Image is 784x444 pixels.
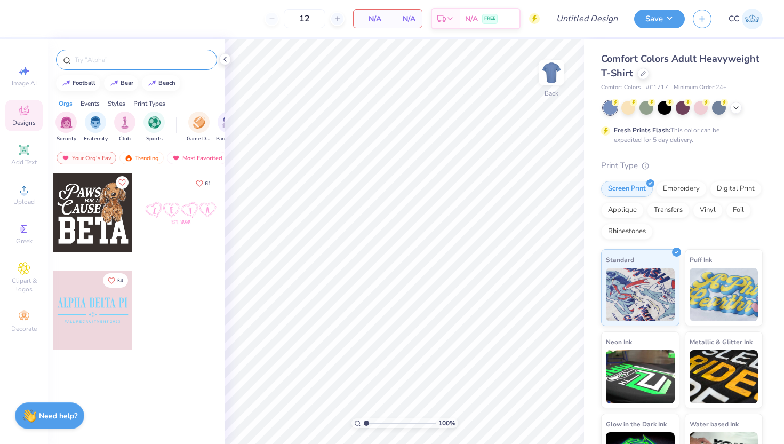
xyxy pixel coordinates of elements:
[606,350,675,403] img: Neon Ink
[84,112,108,143] div: filter for Fraternity
[601,181,653,197] div: Screen Print
[13,197,35,206] span: Upload
[438,418,455,428] span: 100 %
[647,202,690,218] div: Transfers
[84,112,108,143] button: filter button
[690,418,739,430] span: Water based Ink
[119,116,131,129] img: Club Image
[148,80,156,86] img: trend_line.gif
[193,116,205,129] img: Game Day Image
[360,13,381,25] span: N/A
[56,75,100,91] button: football
[187,135,211,143] span: Game Day
[634,10,685,28] button: Save
[284,9,325,28] input: – –
[119,135,131,143] span: Club
[12,118,36,127] span: Designs
[119,152,164,164] div: Trending
[614,126,670,134] strong: Fresh Prints Flash:
[656,181,707,197] div: Embroidery
[143,112,165,143] button: filter button
[187,112,211,143] button: filter button
[545,89,558,98] div: Back
[74,54,210,65] input: Try "Alpha"
[59,99,73,108] div: Orgs
[710,181,762,197] div: Digital Print
[693,202,723,218] div: Vinyl
[12,79,37,88] span: Image AI
[216,112,241,143] button: filter button
[16,237,33,245] span: Greek
[726,202,751,218] div: Foil
[690,350,758,403] img: Metallic & Glitter Ink
[601,160,763,172] div: Print Type
[729,9,763,29] a: CC
[142,75,180,91] button: beach
[191,176,216,191] button: Like
[117,278,123,283] span: 34
[39,411,77,421] strong: Need help?
[133,99,165,108] div: Print Types
[601,52,759,80] span: Comfort Colors Adult Heavyweight T-Shirt
[57,152,116,164] div: Your Org's Fav
[62,80,70,86] img: trend_line.gif
[187,112,211,143] div: filter for Game Day
[60,116,73,129] img: Sorority Image
[601,83,641,92] span: Comfort Colors
[90,116,101,129] img: Fraternity Image
[61,154,70,162] img: most_fav.gif
[742,9,763,29] img: Chloe Crawford
[606,418,667,430] span: Glow in the Dark Ink
[394,13,415,25] span: N/A
[103,273,128,288] button: Like
[541,62,562,83] img: Back
[484,15,495,22] span: FREE
[601,224,653,240] div: Rhinestones
[690,268,758,321] img: Puff Ink
[143,112,165,143] div: filter for Sports
[606,254,634,265] span: Standard
[146,135,163,143] span: Sports
[121,80,133,86] div: bear
[108,99,125,108] div: Styles
[222,116,235,129] img: Parent's Weekend Image
[114,112,135,143] button: filter button
[548,8,626,29] input: Untitled Design
[729,13,739,25] span: CC
[465,13,478,25] span: N/A
[55,112,77,143] div: filter for Sorority
[104,75,138,91] button: bear
[11,324,37,333] span: Decorate
[216,135,241,143] span: Parent's Weekend
[690,336,753,347] span: Metallic & Glitter Ink
[216,112,241,143] div: filter for Parent's Weekend
[110,80,118,86] img: trend_line.gif
[606,268,675,321] img: Standard
[5,276,43,294] span: Clipart & logos
[690,254,712,265] span: Puff Ink
[114,112,135,143] div: filter for Club
[11,158,37,166] span: Add Text
[614,125,745,145] div: This color can be expedited for 5 day delivery.
[55,112,77,143] button: filter button
[124,154,133,162] img: trending.gif
[57,135,76,143] span: Sorority
[674,83,727,92] span: Minimum Order: 24 +
[646,83,668,92] span: # C1717
[158,80,175,86] div: beach
[205,181,211,186] span: 61
[172,154,180,162] img: most_fav.gif
[84,135,108,143] span: Fraternity
[606,336,632,347] span: Neon Ink
[601,202,644,218] div: Applique
[148,116,161,129] img: Sports Image
[167,152,227,164] div: Most Favorited
[81,99,100,108] div: Events
[116,176,129,189] button: Like
[73,80,95,86] div: football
